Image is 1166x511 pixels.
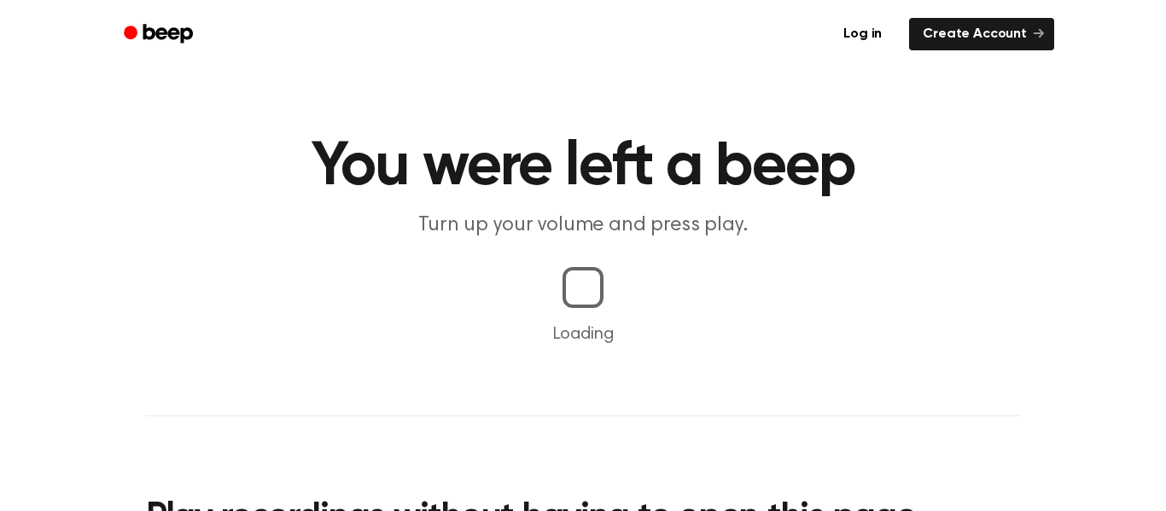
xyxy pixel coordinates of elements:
p: Turn up your volume and press play. [255,212,911,240]
a: Create Account [909,18,1054,50]
h1: You were left a beep [146,136,1020,198]
a: Beep [112,18,208,51]
a: Log in [826,15,899,54]
p: Loading [20,322,1146,347]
